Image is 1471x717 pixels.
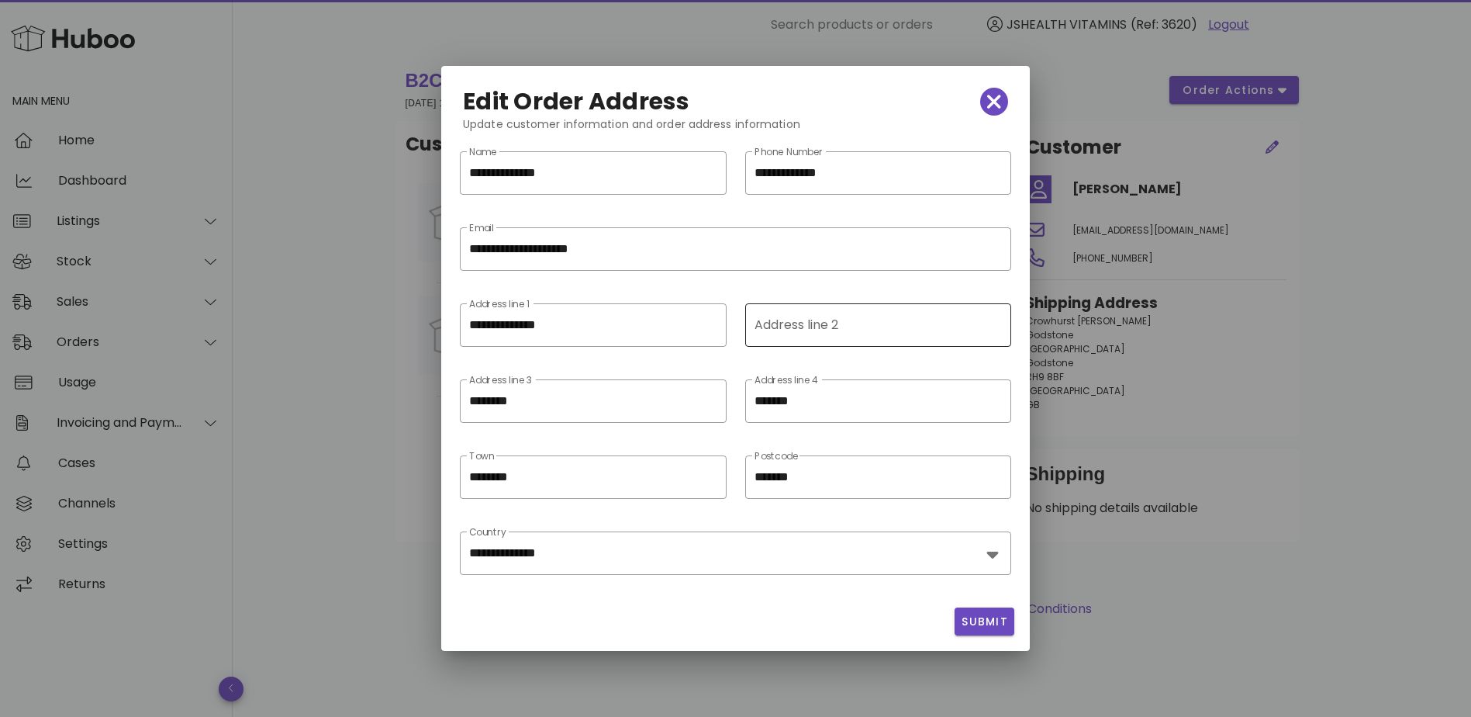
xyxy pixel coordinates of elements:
[469,375,532,386] label: Address line 3
[463,89,690,114] h2: Edit Order Address
[754,375,819,386] label: Address line 4
[469,147,496,158] label: Name
[469,299,530,310] label: Address line 1
[955,608,1014,636] button: Submit
[754,147,824,158] label: Phone Number
[961,614,1008,630] span: Submit
[754,451,798,462] label: Postcode
[469,451,494,462] label: Town
[451,116,1020,145] div: Update customer information and order address information
[469,527,506,539] label: Country
[469,223,494,234] label: Email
